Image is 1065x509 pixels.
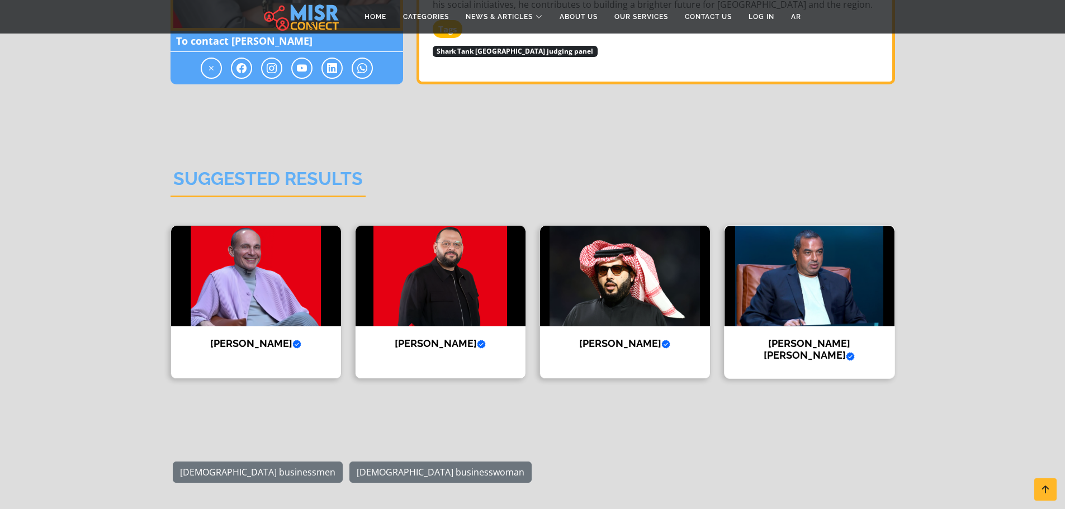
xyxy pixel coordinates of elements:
[661,340,670,349] svg: Verified account
[783,6,810,27] a: AR
[264,3,339,31] img: main.misr_connect
[173,462,343,483] a: [DEMOGRAPHIC_DATA] businessmen
[179,337,333,350] h4: [PERSON_NAME]
[540,226,710,326] img: Turki Al Sheikh
[740,6,783,27] a: Log in
[171,226,341,326] img: Mohamed Farouk
[846,352,855,361] svg: Verified account
[171,168,366,197] h2: Suggested Results
[548,337,702,350] h4: [PERSON_NAME]
[164,225,348,379] a: Mohamed Farouk [PERSON_NAME]
[356,226,526,326] img: Abdullah Salam
[676,6,740,27] a: Contact Us
[533,225,717,379] a: Turki Al Sheikh [PERSON_NAME]
[733,337,886,361] h4: [PERSON_NAME] [PERSON_NAME]
[433,46,598,57] span: Shark Tank [GEOGRAPHIC_DATA] judging panel
[457,6,551,27] a: News & Articles
[466,12,533,22] span: News & Articles
[348,225,533,379] a: Abdullah Salam [PERSON_NAME]
[725,226,894,326] img: Mohamed Ismail Mansour
[551,6,606,27] a: About Us
[717,225,902,379] a: Mohamed Ismail Mansour [PERSON_NAME] [PERSON_NAME]
[433,44,598,56] a: Shark Tank [GEOGRAPHIC_DATA] judging panel
[477,340,486,349] svg: Verified account
[395,6,457,27] a: Categories
[292,340,301,349] svg: Verified account
[171,31,403,52] span: To contact [PERSON_NAME]
[356,6,395,27] a: Home
[349,462,532,483] a: [DEMOGRAPHIC_DATA] businesswoman
[606,6,676,27] a: Our Services
[364,337,517,350] h4: [PERSON_NAME]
